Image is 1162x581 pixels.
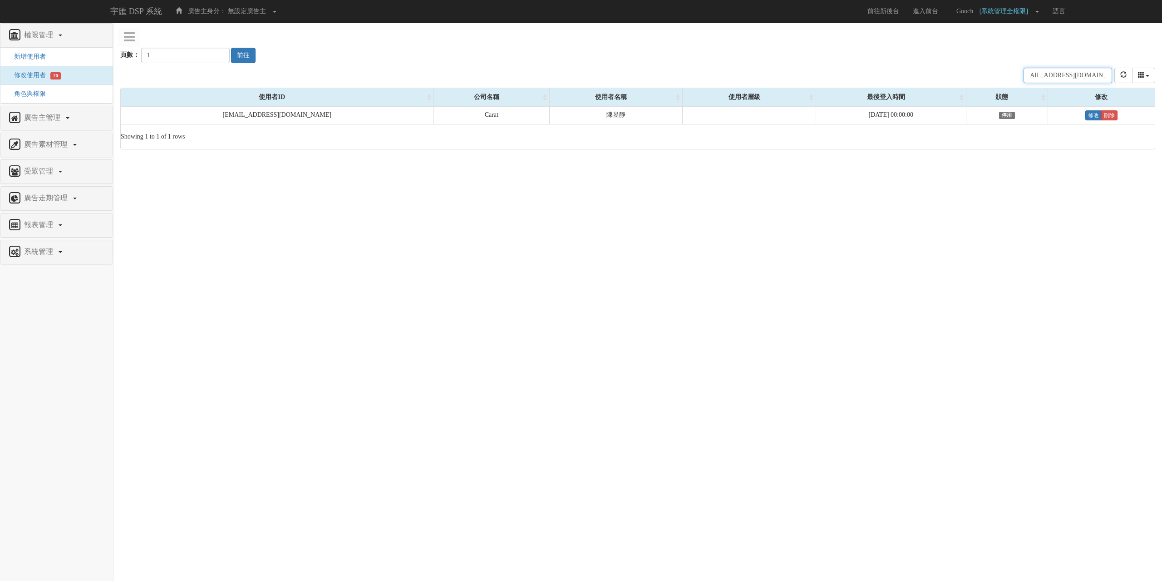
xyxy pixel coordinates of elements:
span: Showing 1 to 1 of 1 rows [121,133,185,140]
span: 廣告主身分： [188,8,226,15]
span: 權限管理 [22,31,58,39]
input: Search [1024,68,1112,83]
td: 陳昱靜 [550,107,683,124]
span: 報表管理 [22,221,58,228]
td: [EMAIL_ADDRESS][DOMAIN_NAME] [121,107,433,124]
a: 權限管理 [7,28,106,43]
span: 20 [50,72,61,79]
div: Columns [1132,68,1156,83]
span: 系統管理 [22,248,58,255]
td: Carat [433,107,550,124]
a: 修改 [1085,110,1102,120]
span: 停用 [999,112,1015,119]
span: 受眾管理 [22,167,58,175]
a: 報表管理 [7,218,106,233]
button: refresh [1114,68,1132,83]
span: 廣告主管理 [22,114,65,121]
a: 廣告走期管理 [7,191,106,206]
a: 刪除 [1101,110,1118,120]
span: Gooch [952,8,978,15]
div: 公司名稱 [434,88,550,106]
a: 角色與權限 [7,90,46,97]
a: 系統管理 [7,245,106,259]
a: 廣告素材管理 [7,138,106,152]
div: 使用者層級 [683,88,815,106]
span: 廣告素材管理 [22,140,72,148]
span: 廣告走期管理 [22,194,72,202]
button: columns [1132,68,1156,83]
button: 前往 [231,48,256,63]
div: 使用者ID [121,88,433,106]
a: 廣告主管理 [7,111,106,125]
a: 新增使用者 [7,53,46,60]
td: [DATE] 00:00:00 [816,107,966,124]
a: 修改使用者 [7,72,46,79]
div: 使用者名稱 [550,88,682,106]
a: 受眾管理 [7,164,106,179]
div: 最後登入時間 [816,88,966,106]
span: [系統管理全權限] [980,8,1033,15]
div: 狀態 [966,88,1048,106]
div: 修改 [1048,88,1155,106]
label: 頁數： [120,50,139,60]
span: 無設定廣告主 [228,8,266,15]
